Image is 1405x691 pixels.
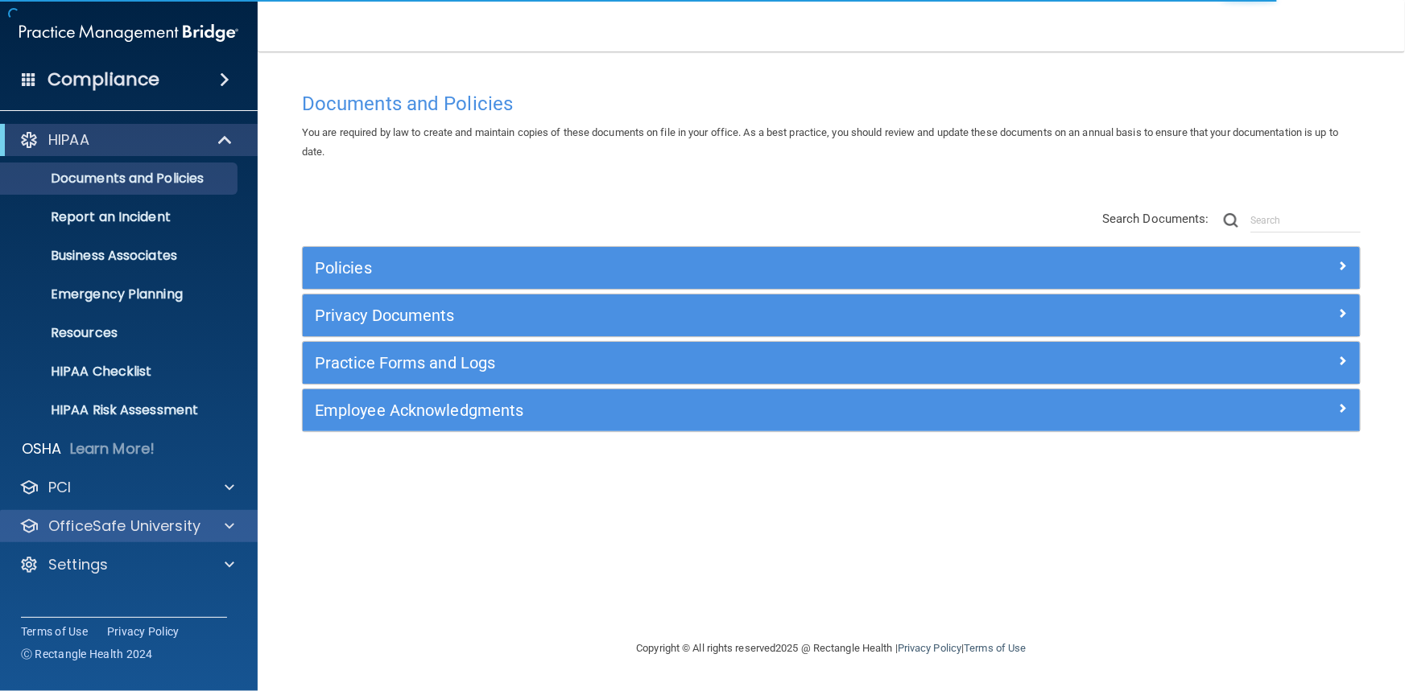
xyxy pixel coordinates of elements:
a: Privacy Policy [898,642,961,654]
a: HIPAA [19,130,233,150]
a: OfficeSafe University [19,516,234,536]
h5: Privacy Documents [315,306,1084,324]
h4: Compliance [48,68,159,91]
p: OfficeSafe University [48,516,200,536]
p: Learn More! [70,439,155,459]
p: HIPAA Risk Assessment [10,402,230,418]
a: Terms of Use [964,642,1026,654]
p: Documents and Policies [10,171,230,187]
p: Resources [10,325,230,341]
a: Practice Forms and Logs [315,350,1348,376]
h4: Documents and Policies [302,93,1361,114]
p: Emergency Planning [10,286,230,302]
input: Search [1250,208,1361,232]
a: Privacy Documents [315,302,1348,328]
p: Report an Incident [10,209,230,225]
a: Terms of Use [21,623,88,640]
img: PMB logo [19,17,238,49]
p: OSHA [22,439,62,459]
p: HIPAA [48,130,89,150]
span: You are required by law to create and maintain copies of these documents on file in your office. ... [302,126,1338,158]
p: Settings [48,555,108,574]
p: PCI [48,478,71,497]
a: Policies [315,255,1348,281]
img: ic-search.3b580494.png [1224,213,1238,228]
span: Ⓒ Rectangle Health 2024 [21,646,153,662]
a: PCI [19,478,234,497]
a: Employee Acknowledgments [315,397,1348,423]
a: Privacy Policy [107,623,180,640]
a: Settings [19,555,234,574]
p: HIPAA Checklist [10,364,230,380]
div: Copyright © All rights reserved 2025 @ Rectangle Health | | [538,623,1126,674]
span: Search Documents: [1102,212,1209,226]
h5: Employee Acknowledgments [315,401,1084,419]
p: Business Associates [10,248,230,264]
h5: Policies [315,259,1084,277]
h5: Practice Forms and Logs [315,354,1084,372]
